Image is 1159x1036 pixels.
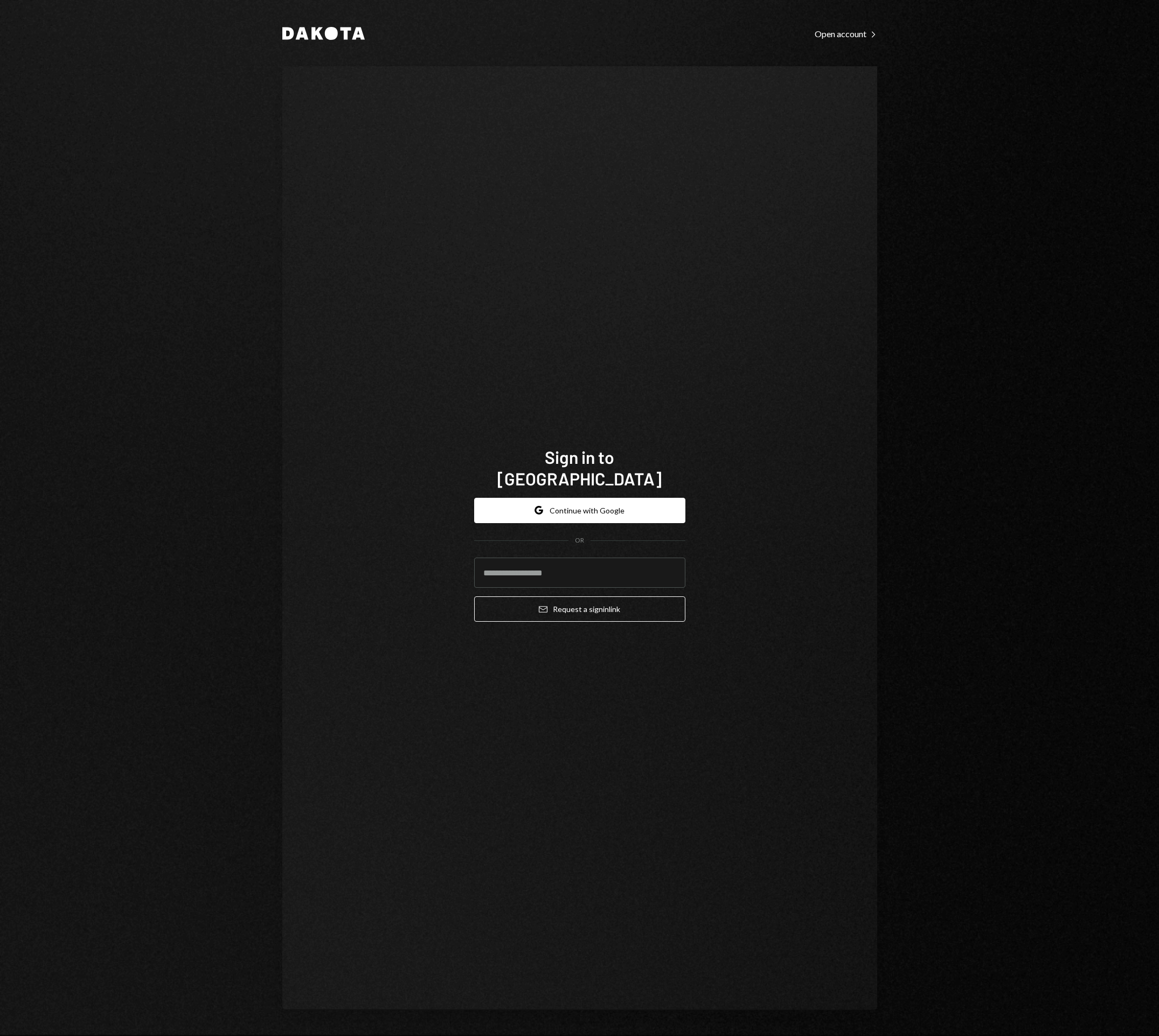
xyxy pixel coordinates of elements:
div: OR [575,536,584,545]
button: Request a signinlink [474,596,685,622]
h1: Sign in to [GEOGRAPHIC_DATA] [474,446,685,489]
a: Open account [815,27,877,39]
div: Open account [815,29,877,39]
button: Continue with Google [474,498,685,523]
